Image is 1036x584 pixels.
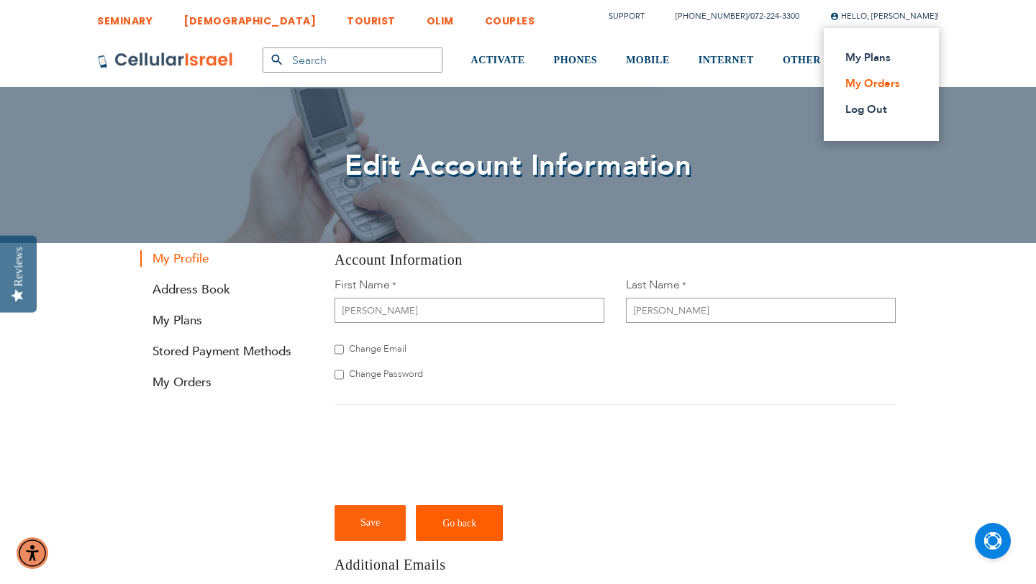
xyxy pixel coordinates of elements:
[140,343,313,360] a: Stored Payment Methods
[97,52,234,69] img: Cellular Israel Logo
[345,146,691,186] span: Edit Account Information
[626,55,670,65] span: MOBILE
[183,4,316,30] a: [DEMOGRAPHIC_DATA]
[416,505,503,541] a: Go back
[471,34,525,88] a: ACTIVATE
[360,517,380,528] span: Save
[335,250,896,270] h3: Account Information
[626,277,680,293] span: Last Name
[783,34,877,88] a: OTHER SERVICES
[349,368,423,380] span: Change Password
[845,102,909,117] a: Log Out
[699,55,754,65] span: INTERNET
[335,298,604,323] input: First Name
[335,505,406,541] button: Save
[335,342,344,357] input: Change Email
[845,76,909,91] a: My Orders
[750,11,799,22] a: 072-224-3300
[335,368,344,382] input: Change Password
[335,277,390,293] span: First Name
[626,298,896,323] input: Last Name
[845,50,909,65] a: My Plans
[140,281,313,298] a: Address Book
[609,11,645,22] a: Support
[661,6,799,27] li: /
[263,47,442,73] input: Search
[699,34,754,88] a: INTERNET
[335,555,896,575] h3: Additional Emails
[17,537,48,569] div: Accessibility Menu
[554,34,598,88] a: PHONES
[427,4,454,30] a: OLIM
[140,250,313,267] strong: My Profile
[349,342,406,355] span: Change Email
[676,11,748,22] a: [PHONE_NUMBER]
[830,11,939,22] span: Hello, [PERSON_NAME]!
[140,374,313,391] a: My Orders
[12,247,25,286] div: Reviews
[97,4,153,30] a: SEMINARY
[485,4,535,30] a: COUPLES
[442,518,476,529] span: Go back
[140,312,313,329] a: My Plans
[347,4,396,30] a: TOURIST
[335,419,553,475] iframe: reCAPTCHA
[471,55,525,65] span: ACTIVATE
[626,34,670,88] a: MOBILE
[554,55,598,65] span: PHONES
[783,55,877,65] span: OTHER SERVICES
